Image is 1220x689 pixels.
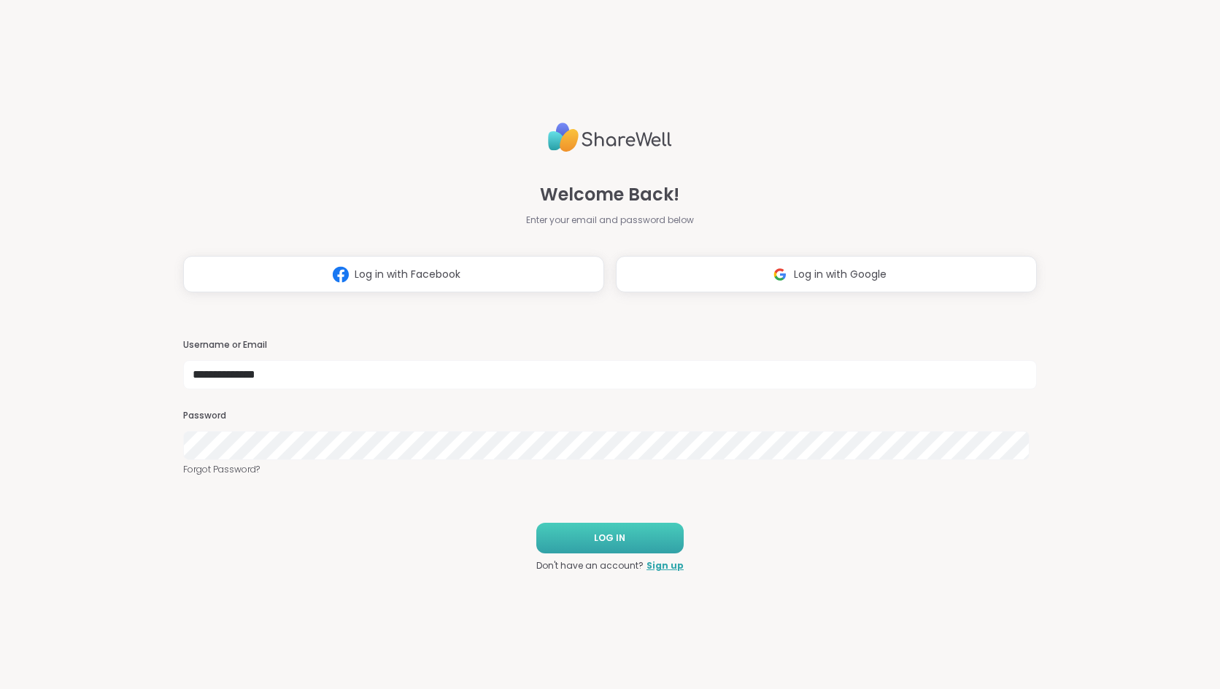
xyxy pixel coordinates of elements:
[183,463,1037,476] a: Forgot Password?
[540,182,679,208] span: Welcome Back!
[766,261,794,288] img: ShareWell Logomark
[594,532,625,545] span: LOG IN
[355,267,460,282] span: Log in with Facebook
[794,267,887,282] span: Log in with Google
[183,410,1037,422] h3: Password
[536,559,644,572] span: Don't have an account?
[183,339,1037,351] h3: Username or Email
[536,523,684,553] button: LOG IN
[327,261,355,288] img: ShareWell Logomark
[526,214,694,227] span: Enter your email and password below
[616,256,1037,292] button: Log in with Google
[548,117,672,158] img: ShareWell Logo
[646,559,684,572] a: Sign up
[183,256,604,292] button: Log in with Facebook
